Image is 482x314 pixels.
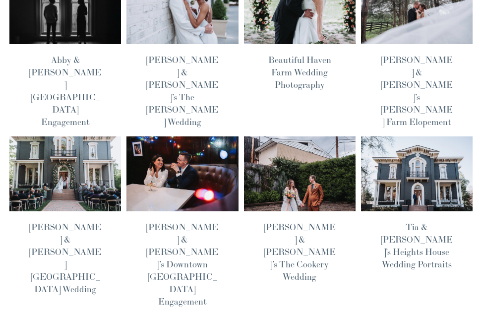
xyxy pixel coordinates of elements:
[146,221,218,307] a: [PERSON_NAME] & [PERSON_NAME]’s Downtown [GEOGRAPHIC_DATA] Engagement
[29,54,101,127] a: Abby & [PERSON_NAME][GEOGRAPHIC_DATA] Engagement
[126,136,239,212] img: Lorena &amp; Tom’s Downtown Durham Engagement
[243,136,356,212] img: Jacqueline &amp; Timo’s The Cookery Wedding
[268,54,331,90] a: Beautiful Haven Farm Wedding Photography
[381,221,453,270] a: Tia & [PERSON_NAME]’s Heights House Wedding Portraits
[264,221,336,282] a: [PERSON_NAME] & [PERSON_NAME]’s The Cookery Wedding
[9,136,121,212] img: Chantel &amp; James’ Heights House Hotel Wedding
[146,54,218,127] a: [PERSON_NAME] & [PERSON_NAME]’s The [PERSON_NAME] Wedding
[381,54,453,127] a: [PERSON_NAME] & [PERSON_NAME]’s [PERSON_NAME] Farm Elopement
[360,136,473,212] img: Tia &amp; Obinna’s Heights House Wedding Portraits
[29,221,101,295] a: [PERSON_NAME] & [PERSON_NAME][GEOGRAPHIC_DATA] Wedding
